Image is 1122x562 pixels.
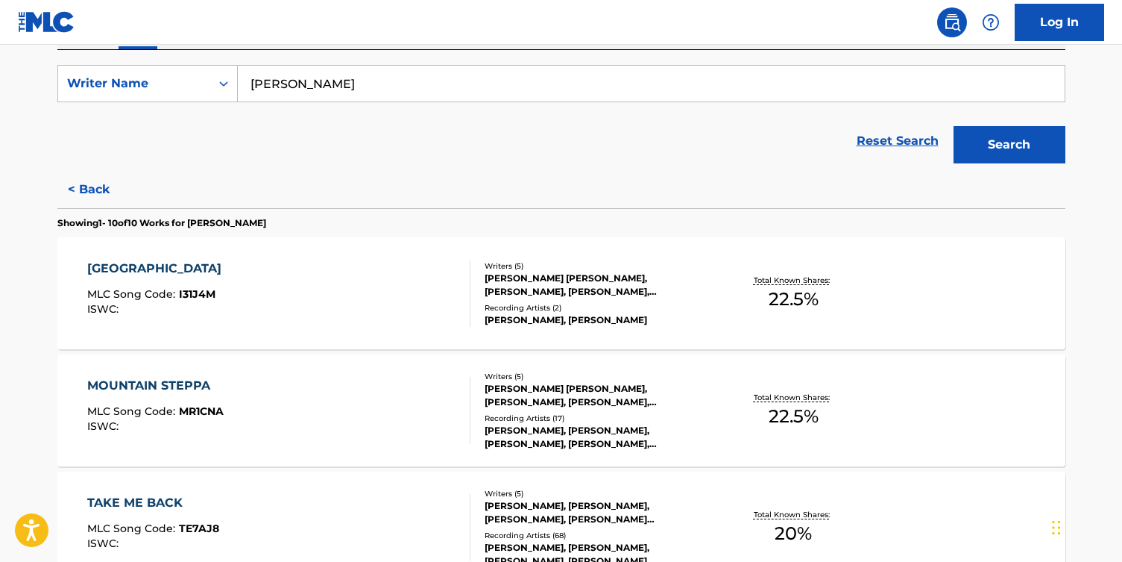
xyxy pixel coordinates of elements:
div: Recording Artists ( 17 ) [485,413,710,424]
div: TAKE ME BACK [87,494,219,512]
div: Recording Artists ( 2 ) [485,302,710,313]
img: help [982,13,1000,31]
div: [PERSON_NAME] [PERSON_NAME], [PERSON_NAME], [PERSON_NAME], [PERSON_NAME], [PERSON_NAME] [485,272,710,299]
span: 20 % [775,520,812,547]
div: Writers ( 5 ) [485,371,710,382]
button: < Back [57,171,147,208]
a: Log In [1015,4,1104,41]
p: Total Known Shares: [754,275,833,286]
div: MOUNTAIN STEPPA [87,377,224,395]
div: Writers ( 5 ) [485,488,710,499]
p: Total Known Shares: [754,392,833,403]
a: [GEOGRAPHIC_DATA]MLC Song Code:I31J4MISWC:Writers (5)[PERSON_NAME] [PERSON_NAME], [PERSON_NAME], ... [57,237,1065,349]
span: ISWC : [87,419,122,433]
a: Public Search [937,7,967,37]
div: Help [976,7,1006,37]
span: MLC Song Code : [87,287,179,301]
span: ISWC : [87,537,122,550]
span: MLC Song Code : [87,522,179,535]
a: MOUNTAIN STEPPAMLC Song Code:MR1CNAISWC:Writers (5)[PERSON_NAME] [PERSON_NAME], [PERSON_NAME], [P... [57,355,1065,466]
form: Search Form [57,65,1065,171]
span: MLC Song Code : [87,405,179,418]
div: [PERSON_NAME], [PERSON_NAME], [PERSON_NAME], [PERSON_NAME] [PERSON_NAME], [PERSON_NAME] [485,499,710,526]
div: Recording Artists ( 68 ) [485,530,710,541]
img: MLC Logo [18,11,75,33]
span: I31J4M [179,287,215,301]
img: search [943,13,961,31]
span: 22.5 % [769,286,819,313]
span: MR1CNA [179,405,224,418]
span: 22.5 % [769,403,819,430]
span: TE7AJ8 [179,522,219,535]
div: Writers ( 5 ) [485,260,710,272]
span: ISWC : [87,302,122,316]
div: [GEOGRAPHIC_DATA] [87,260,229,278]
button: Search [954,126,1065,163]
div: [PERSON_NAME], [PERSON_NAME], [PERSON_NAME], [PERSON_NAME], [PERSON_NAME] [485,424,710,451]
iframe: Chat Widget [1047,490,1122,562]
p: Total Known Shares: [754,509,833,520]
div: Drag [1052,505,1061,550]
a: Reset Search [849,125,946,157]
div: [PERSON_NAME] [PERSON_NAME], [PERSON_NAME], [PERSON_NAME], [PERSON_NAME], [PERSON_NAME] [485,382,710,409]
p: Showing 1 - 10 of 10 Works for [PERSON_NAME] [57,216,266,230]
div: Writer Name [67,75,201,93]
div: [PERSON_NAME], [PERSON_NAME] [485,313,710,327]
